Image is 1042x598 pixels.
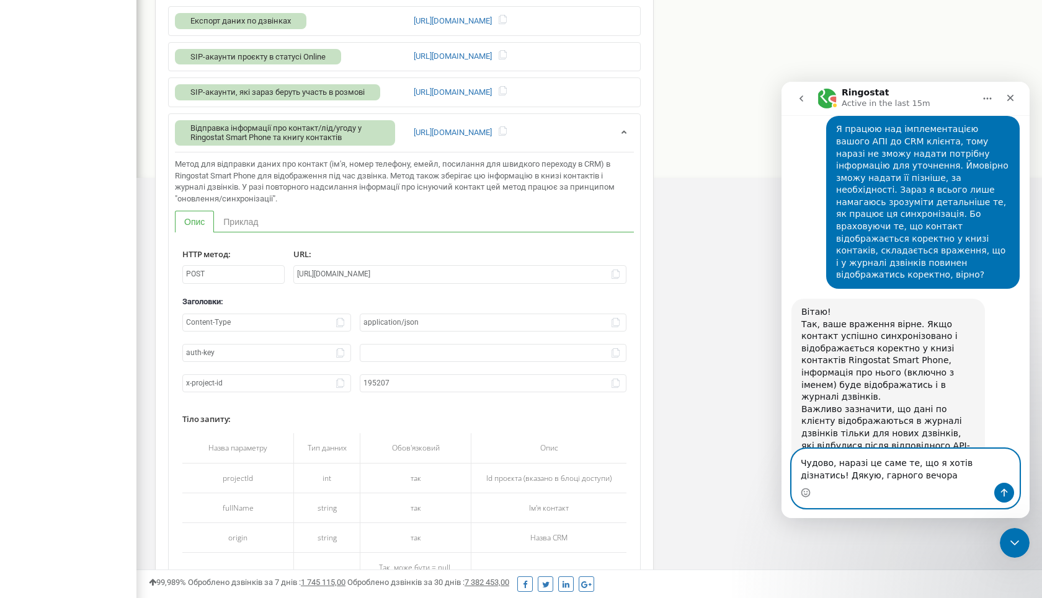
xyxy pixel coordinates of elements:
[11,367,238,401] textarea: Message…
[149,578,186,587] span: 99,989%
[347,578,509,587] span: Оброблено дзвінків за 30 днів :
[190,52,326,61] span: SIP-акаунти проєкту в статусі Online
[214,211,267,232] a: Приклад
[293,433,360,463] th: Тип данних
[182,240,285,262] label: :
[481,473,617,483] div: Id проєкта (вказано в блоці доступи)
[293,493,360,522] td: string
[182,522,293,552] td: origin
[188,578,345,587] span: Оброблено дзвінків за 7 днів :
[175,211,214,232] a: Опис
[293,522,360,552] td: string
[182,248,228,260] span: HTTP метод
[190,16,291,25] span: Експорт даних по дзвінках
[1000,528,1030,558] iframe: Intercom live chat
[414,15,492,27] a: [URL][DOMAIN_NAME]
[360,433,471,463] th: Обов'язковий
[411,473,421,483] span: так
[414,51,492,63] a: [URL][DOMAIN_NAME]
[481,503,617,513] div: Ім'я контакт
[182,297,221,306] span: Заголовки
[10,217,203,451] div: Вітаю!Так, ваше враження вірне. Якщо контакт успішно синхронізовано і відображається коректно у к...
[190,123,362,143] span: Відправка інформації про контакт/лід/угоду у Ringostat Smart Phone та книгу контактів
[481,532,617,543] div: Назва СRM
[301,578,345,587] u: 1 745 115,00
[175,159,615,203] span: Метод для відправки даних про контакт (ім'я, номер телефону, емейл, посилання для швидкого перехо...
[182,433,293,463] th: Назва параметру
[182,413,228,424] span: Тіло запиту
[213,401,233,421] button: Send a message…
[190,87,365,97] span: SIP-акаунти, які зараз беруть участь в розмові
[414,87,492,99] a: [URL][DOMAIN_NAME]
[411,503,421,513] span: так
[293,248,309,260] span: URL
[414,127,492,139] a: [URL][DOMAIN_NAME]
[10,217,238,478] div: Ringostat says…
[293,240,626,262] label: :
[182,464,293,493] td: projectId
[182,405,626,427] label: :
[471,433,626,463] th: Опис
[293,464,360,493] td: int
[411,532,421,543] span: так
[465,578,509,587] u: 7 382 453,00
[20,224,194,443] div: Вітаю! Так, ваше враження вірне. Якщо контакт успішно синхронізовано і відображається коректно у ...
[182,493,293,522] td: fullName
[19,406,29,416] button: Emoji picker
[781,82,1030,518] iframe: Intercom live chat
[182,296,626,308] div: :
